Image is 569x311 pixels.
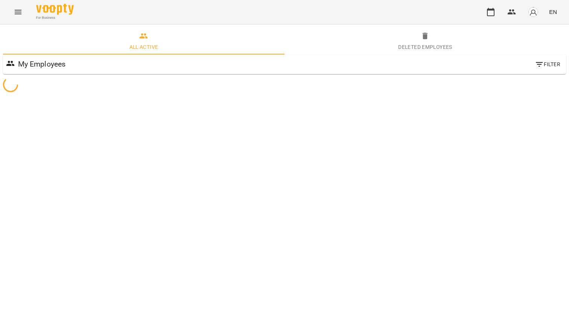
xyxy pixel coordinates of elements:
span: For Business [36,15,74,20]
span: EN [549,8,557,16]
span: Filter [535,60,560,69]
h6: My Employees [18,58,66,70]
img: Voopty Logo [36,4,74,15]
img: avatar_s.png [528,7,539,17]
button: EN [546,5,560,19]
div: Deleted employees [398,42,452,52]
button: Filter [532,58,563,71]
button: Menu [9,3,27,21]
div: All active [129,42,158,52]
